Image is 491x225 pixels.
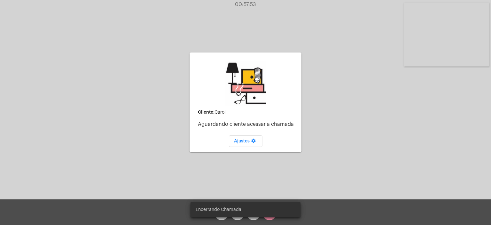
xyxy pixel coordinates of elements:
mat-icon: settings [250,138,257,146]
strong: Cliente: [198,110,214,114]
button: Ajustes [229,135,262,147]
img: b0638e37-6cf5-c2ab-24d1-898c32f64f7f.jpg [225,61,266,106]
span: Ajustes [234,139,257,143]
span: Encerrando Chamada [196,206,241,213]
div: Carol [198,110,296,115]
span: 00:57:53 [235,2,256,7]
p: Aguardando cliente acessar a chamada [198,121,296,127]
